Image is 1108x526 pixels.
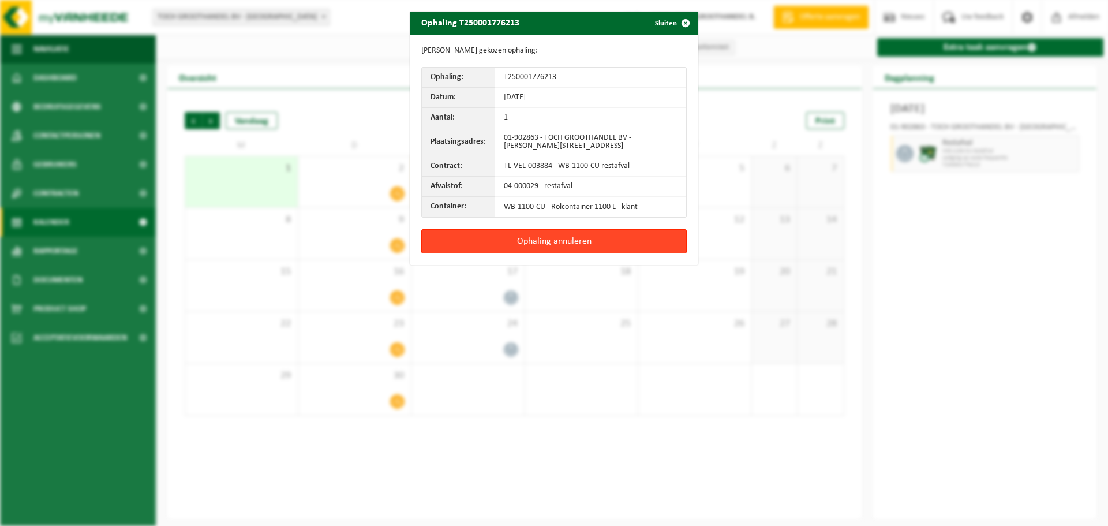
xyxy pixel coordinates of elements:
th: Afvalstof: [422,177,495,197]
th: Aantal: [422,108,495,128]
th: Contract: [422,156,495,177]
td: WB-1100-CU - Rolcontainer 1100 L - klant [495,197,686,217]
p: [PERSON_NAME] gekozen ophaling: [421,46,687,55]
td: 04-000029 - restafval [495,177,686,197]
td: TL-VEL-003884 - WB-1100-CU restafval [495,156,686,177]
button: Sluiten [646,12,697,35]
td: 01-902863 - TOCH GROOTHANDEL BV - [PERSON_NAME][STREET_ADDRESS] [495,128,686,156]
th: Ophaling: [422,68,495,88]
th: Datum: [422,88,495,108]
button: Ophaling annuleren [421,229,687,253]
td: [DATE] [495,88,686,108]
td: 1 [495,108,686,128]
th: Container: [422,197,495,217]
td: T250001776213 [495,68,686,88]
th: Plaatsingsadres: [422,128,495,156]
h2: Ophaling T250001776213 [410,12,531,33]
